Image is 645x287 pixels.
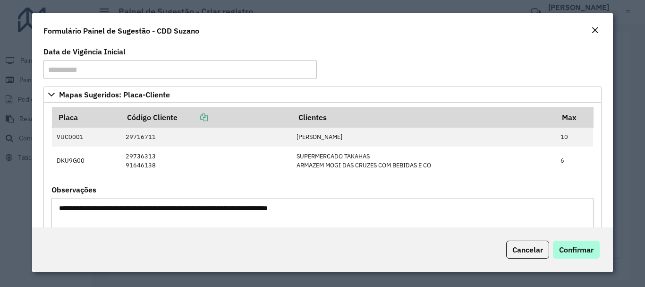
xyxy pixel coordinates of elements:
td: DKU9G00 [52,147,121,174]
label: Observações [51,184,96,195]
td: 10 [555,128,593,147]
th: Código Cliente [121,107,292,128]
em: Fechar [591,26,599,34]
th: Max [555,107,593,128]
a: Copiar [178,113,208,122]
span: Cancelar [512,245,543,254]
td: 6 [555,147,593,174]
label: Data de Vigência Inicial [43,46,126,57]
td: VUC0001 [52,128,121,147]
th: Placa [52,107,121,128]
span: Confirmar [559,245,594,254]
td: 29736313 91646138 [121,147,292,174]
button: Close [588,25,602,37]
td: SUPERMERCADO TAKAHAS ARMAZEM MOGI DAS CRUZES COM BEBIDAS E CO [292,147,555,174]
button: Cancelar [506,241,549,259]
h4: Formulário Painel de Sugestão - CDD Suzano [43,25,199,36]
td: 29716711 [121,128,292,147]
td: [PERSON_NAME] [292,128,555,147]
span: Mapas Sugeridos: Placa-Cliente [59,91,170,98]
th: Clientes [292,107,555,128]
a: Mapas Sugeridos: Placa-Cliente [43,87,601,103]
button: Confirmar [553,241,600,259]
